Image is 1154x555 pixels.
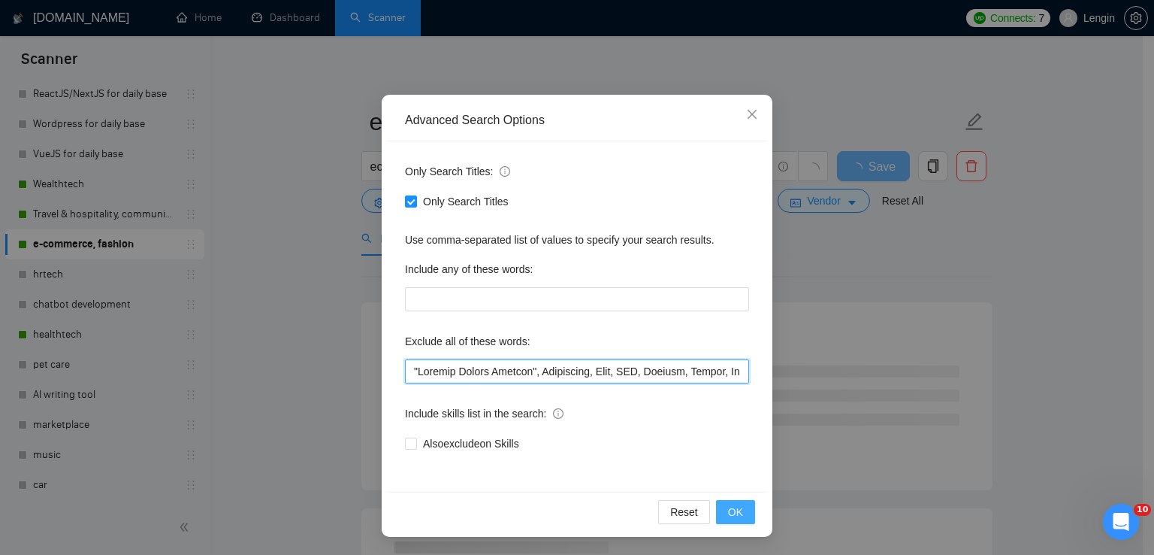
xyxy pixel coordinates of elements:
[716,500,755,524] button: OK
[658,500,710,524] button: Reset
[417,193,515,210] span: Only Search Titles
[1134,504,1151,516] span: 10
[405,163,510,180] span: Only Search Titles:
[732,95,772,135] button: Close
[405,257,533,281] label: Include any of these words:
[405,329,530,353] label: Exclude all of these words:
[728,504,743,520] span: OK
[670,504,698,520] span: Reset
[1103,504,1139,540] iframe: Intercom live chat
[405,405,563,422] span: Include skills list in the search:
[500,166,510,177] span: info-circle
[417,435,525,452] span: Also exclude on Skills
[553,408,563,419] span: info-circle
[405,232,749,248] div: Use comma-separated list of values to specify your search results.
[746,108,758,120] span: close
[405,112,749,129] div: Advanced Search Options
